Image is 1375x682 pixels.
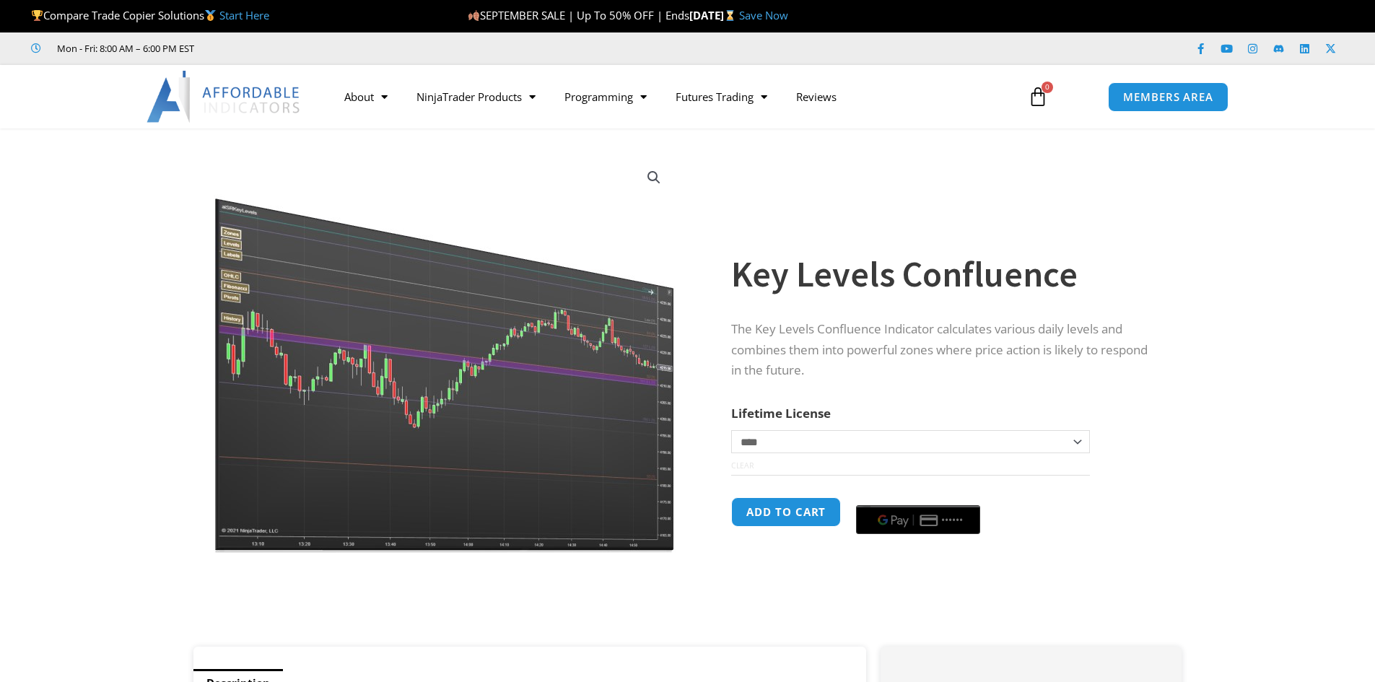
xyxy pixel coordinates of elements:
[31,8,269,22] span: Compare Trade Copier Solutions
[147,71,302,123] img: LogoAI | Affordable Indicators – NinjaTrader
[468,10,479,21] img: 🍂
[330,80,1011,113] nav: Menu
[550,80,661,113] a: Programming
[330,80,402,113] a: About
[214,154,678,553] img: Key Levels 1 | Affordable Indicators – NinjaTrader
[1042,82,1053,93] span: 0
[731,249,1153,300] h1: Key Levels Confluence
[402,80,550,113] a: NinjaTrader Products
[219,8,269,22] a: Start Here
[205,10,216,21] img: 🥇
[731,319,1153,382] p: The Key Levels Confluence Indicator calculates various daily levels and combines them into powerf...
[725,10,735,21] img: ⌛
[1006,76,1070,118] a: 0
[739,8,788,22] a: Save Now
[53,40,194,57] span: Mon - Fri: 8:00 AM – 6:00 PM EST
[32,10,43,21] img: 🏆
[856,505,980,534] button: Buy with GPay
[731,405,831,421] label: Lifetime License
[1108,82,1228,112] a: MEMBERS AREA
[942,515,964,525] text: ••••••
[782,80,851,113] a: Reviews
[731,460,754,471] a: Clear options
[641,165,667,191] a: View full-screen image gallery
[1123,92,1213,102] span: MEMBERS AREA
[689,8,739,22] strong: [DATE]
[661,80,782,113] a: Futures Trading
[468,8,689,22] span: SEPTEMBER SALE | Up To 50% OFF | Ends
[853,495,983,497] iframe: Secure payment input frame
[731,497,841,527] button: Add to cart
[214,41,431,56] iframe: Customer reviews powered by Trustpilot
